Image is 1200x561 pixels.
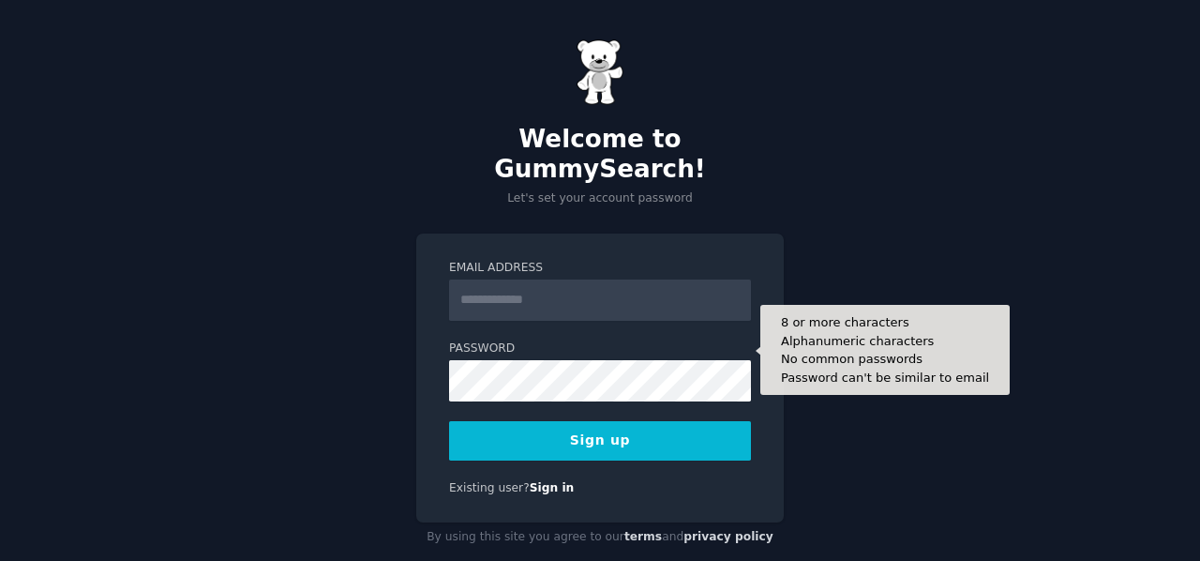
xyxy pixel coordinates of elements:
h2: Welcome to GummySearch! [416,125,784,184]
label: Email Address [449,260,751,277]
img: Gummy Bear [577,39,623,105]
div: By using this site you agree to our and [416,523,784,553]
p: Let's set your account password [416,190,784,207]
button: Sign up [449,421,751,461]
a: Sign in [530,481,575,494]
a: privacy policy [683,530,773,543]
a: terms [624,530,662,543]
label: Password [449,341,751,357]
span: Existing user? [449,481,530,494]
